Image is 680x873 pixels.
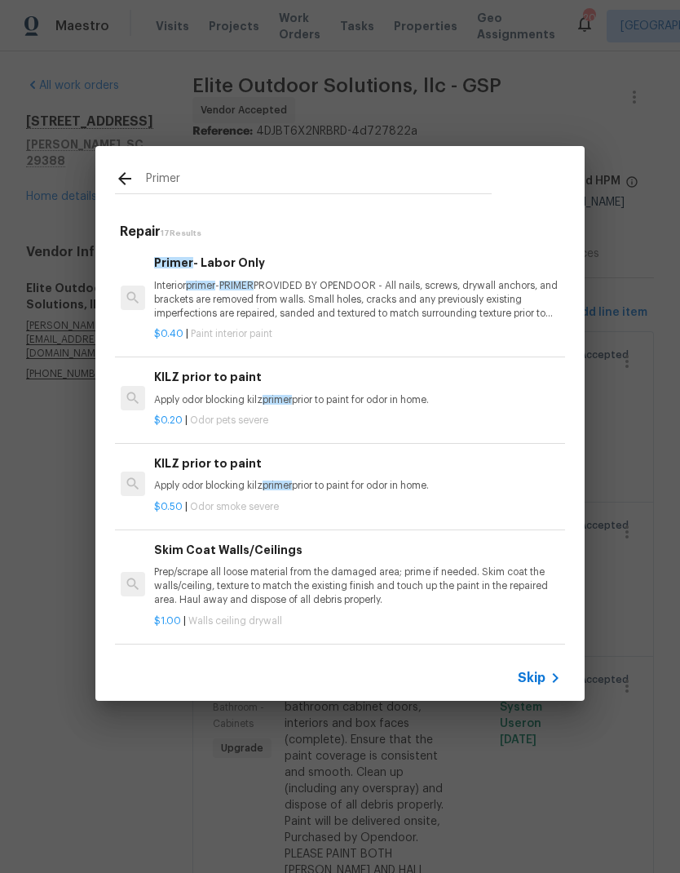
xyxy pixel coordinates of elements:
span: $1.00 [154,616,181,626]
p: Interior - PROVIDED BY OPENDOOR - All nails, screws, drywall anchors, and brackets are removed fr... [154,279,559,321]
h6: Skim Coat Walls/Ceilings [154,541,559,559]
span: $0.50 [154,502,183,512]
span: Odor smoke severe [190,502,279,512]
span: primer [186,281,215,290]
p: | [154,414,559,428]
p: | [154,327,559,341]
input: Search issues or repairs [146,169,492,193]
span: PRIMER [219,281,254,290]
span: $0.20 [154,415,183,425]
p: | [154,500,559,514]
span: Odor pets severe [190,415,268,425]
span: Walls ceiling drywall [188,616,282,626]
span: Skip [518,670,545,686]
p: Apply odor blocking kilz prior to paint for odor in home. [154,393,559,407]
span: Primer [154,257,193,268]
span: $0.40 [154,329,183,339]
h6: KILZ prior to paint [154,368,559,386]
span: Paint interior paint [191,329,272,339]
p: Prep/scrape all loose material from the damaged area; prime if needed. Skim coat the walls/ceilin... [154,565,559,607]
h5: Repair [120,224,565,241]
p: | [154,614,559,628]
span: primer [263,481,292,490]
span: 17 Results [161,229,201,237]
p: Apply odor blocking kilz prior to paint for odor in home. [154,479,559,493]
h6: KILZ prior to paint [154,454,559,472]
h6: - Labor Only [154,254,559,272]
span: primer [263,395,292,405]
